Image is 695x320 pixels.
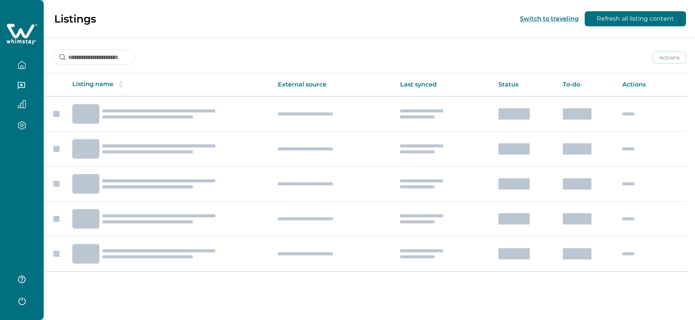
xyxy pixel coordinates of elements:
[272,73,394,96] th: External source
[54,12,96,25] p: Listings
[557,73,616,96] th: To-do
[492,73,557,96] th: Status
[66,73,272,96] th: Listing name
[113,81,128,88] button: sorting
[616,73,688,96] th: Actions
[653,52,686,64] button: Actions
[520,15,579,22] button: Switch to traveling
[585,11,686,26] button: Refresh all listing content
[394,73,492,96] th: Last synced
